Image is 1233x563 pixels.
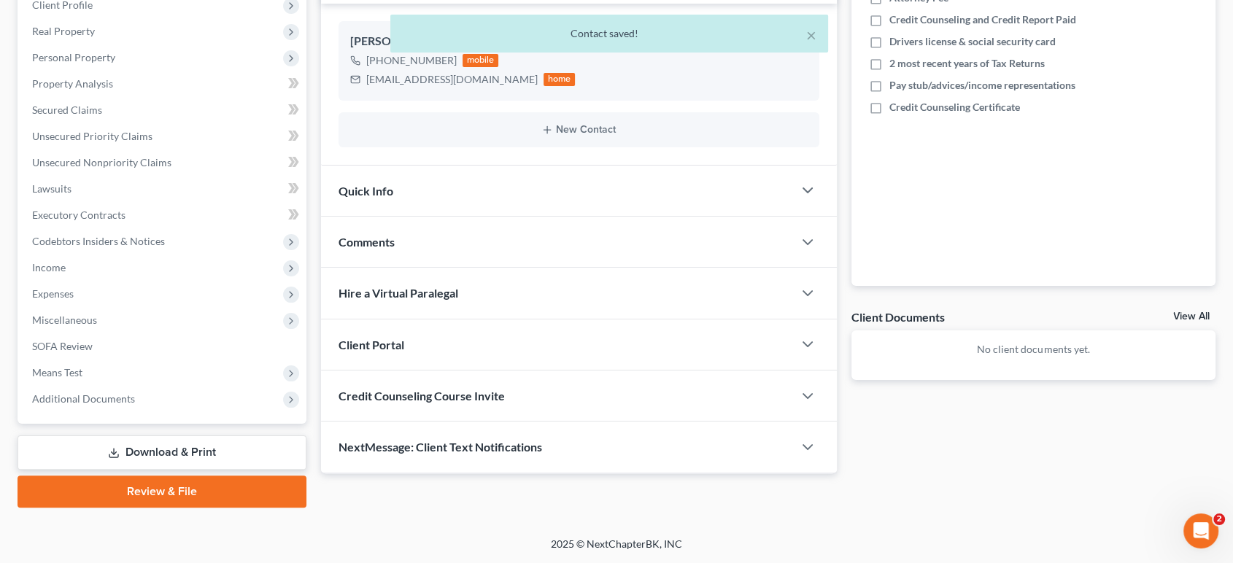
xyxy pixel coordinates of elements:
[339,440,542,454] span: NextMessage: Client Text Notifications
[851,309,945,325] div: Client Documents
[20,71,306,97] a: Property Analysis
[366,53,457,68] div: [PHONE_NUMBER]
[32,104,102,116] span: Secured Claims
[20,202,306,228] a: Executory Contracts
[339,389,505,403] span: Credit Counseling Course Invite
[889,100,1020,114] span: Credit Counseling Certificate
[32,261,66,273] span: Income
[463,54,499,67] div: mobile
[32,182,71,195] span: Lawsuits
[32,77,113,90] span: Property Analysis
[32,156,171,168] span: Unsecured Nonpriority Claims
[339,184,393,198] span: Quick Info
[806,26,816,44] button: ×
[18,435,306,470] a: Download & Print
[32,235,165,247] span: Codebtors Insiders & Notices
[20,123,306,150] a: Unsecured Priority Claims
[339,235,395,249] span: Comments
[32,340,93,352] span: SOFA Review
[1213,513,1225,525] span: 2
[20,333,306,360] a: SOFA Review
[32,130,152,142] span: Unsecured Priority Claims
[1173,311,1210,322] a: View All
[32,51,115,63] span: Personal Property
[889,12,1076,27] span: Credit Counseling and Credit Report Paid
[20,150,306,176] a: Unsecured Nonpriority Claims
[889,78,1075,93] span: Pay stub/advices/income representations
[544,73,576,86] div: home
[20,97,306,123] a: Secured Claims
[339,338,404,352] span: Client Portal
[32,366,82,378] span: Means Test
[402,26,816,41] div: Contact saved!
[350,124,808,136] button: New Contact
[18,475,306,508] a: Review & File
[366,72,538,87] div: [EMAIL_ADDRESS][DOMAIN_NAME]
[32,392,135,405] span: Additional Documents
[339,286,458,300] span: Hire a Virtual Paralegal
[863,342,1204,357] p: No client documents yet.
[32,209,125,221] span: Executory Contracts
[889,56,1045,71] span: 2 most recent years of Tax Returns
[32,314,97,326] span: Miscellaneous
[32,287,74,300] span: Expenses
[201,537,1032,563] div: 2025 © NextChapterBK, INC
[20,176,306,202] a: Lawsuits
[1183,513,1218,548] iframe: Intercom live chat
